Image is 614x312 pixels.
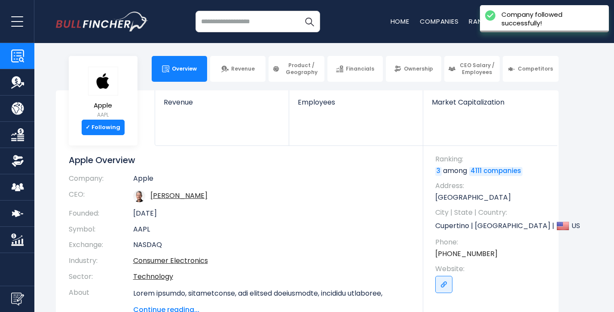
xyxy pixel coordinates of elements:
a: Revenue [210,56,266,82]
th: Company: [69,174,133,187]
span: Apple [88,102,118,109]
small: AAPL [88,111,118,119]
a: Companies [420,17,459,26]
span: Product / Geography [282,62,320,75]
span: Competitors [518,65,553,72]
a: ceo [150,191,208,201]
p: among [435,166,550,176]
a: Technology [133,272,173,281]
img: Ownership [11,154,24,167]
th: Industry: [69,253,133,269]
span: Overview [172,65,197,72]
a: Apple AAPL [88,66,119,120]
a: Product / Geography [269,56,324,82]
a: Employees [289,90,423,121]
a: Home [391,17,409,26]
a: ✓ Following [82,120,125,135]
span: Market Capitalization [432,98,549,106]
a: Market Capitalization [423,90,557,121]
td: NASDAQ [133,237,410,253]
img: bullfincher logo [56,12,148,31]
a: Go to homepage [56,12,148,31]
a: Competitors [503,56,558,82]
a: 4111 companies [469,167,522,176]
a: CEO Salary / Employees [444,56,500,82]
a: Overview [152,56,207,82]
h1: Apple Overview [69,154,410,166]
a: Ranking [469,17,498,26]
th: Sector: [69,269,133,285]
a: Financials [327,56,383,82]
a: Revenue [155,90,289,121]
button: Search [299,11,320,32]
span: City | State | Country: [435,208,550,217]
span: Website: [435,264,550,274]
a: [PHONE_NUMBER] [435,249,498,259]
a: Consumer Electronics [133,256,208,266]
th: CEO: [69,187,133,206]
span: Ownership [404,65,433,72]
td: [DATE] [133,206,410,222]
span: Address: [435,181,550,191]
span: Ranking: [435,154,550,164]
span: Employees [298,98,414,106]
th: Founded: [69,206,133,222]
p: [GEOGRAPHIC_DATA] [435,193,550,202]
td: Apple [133,174,410,187]
span: Financials [346,65,374,72]
th: Symbol: [69,222,133,238]
span: Phone: [435,238,550,247]
th: Exchange: [69,237,133,253]
span: CEO Salary / Employees [458,62,496,75]
a: Ownership [386,56,441,82]
a: Go to link [435,276,452,293]
img: tim-cook.jpg [133,190,145,202]
span: Revenue [164,98,280,106]
a: 3 [435,167,442,176]
div: Company followed successfully! [501,10,604,27]
span: Revenue [231,65,255,72]
td: AAPL [133,222,410,238]
p: Cupertino | [GEOGRAPHIC_DATA] | US [435,219,550,232]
